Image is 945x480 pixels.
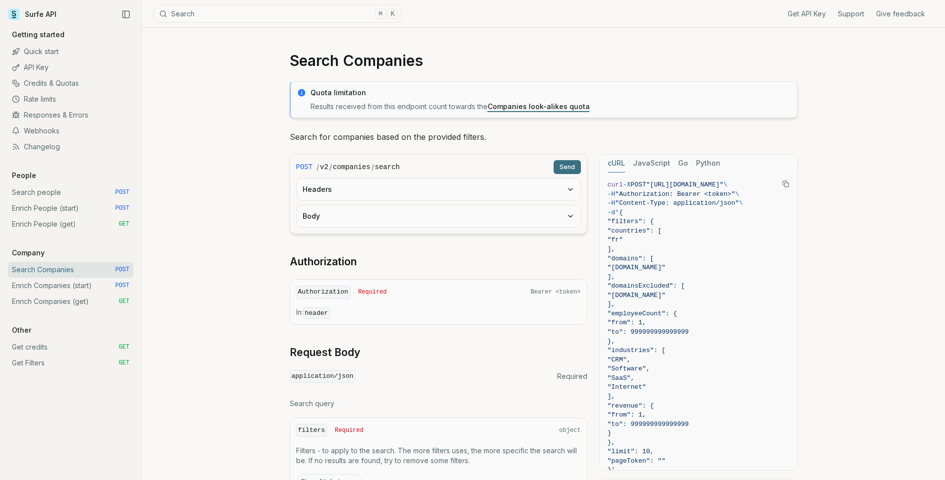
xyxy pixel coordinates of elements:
[633,154,670,173] button: JavaScript
[615,199,739,207] span: "Content-Type: application/json"
[8,44,133,60] a: Quick start
[557,371,587,381] span: Required
[778,177,793,191] button: Copy Text
[608,328,689,336] span: "to": 999999999999999
[311,102,791,112] p: Results received from this endpoint count towards the
[296,424,327,437] code: filters
[608,273,616,281] span: ],
[8,184,133,200] a: Search people POST
[296,307,581,318] p: In:
[608,264,666,271] span: "[DOMAIN_NAME]"
[559,426,580,434] span: object
[608,255,654,262] span: "domains": [
[316,162,319,172] span: /
[303,307,330,319] code: header
[8,339,133,355] a: Get credits GET
[735,190,739,198] span: \
[608,310,677,317] span: "employeeCount": {
[290,255,357,269] a: Authorization
[608,383,646,391] span: "Internet"
[297,205,580,227] button: Body
[8,30,68,40] p: Getting started
[8,262,133,278] a: Search Companies POST
[8,355,133,371] a: Get Filters GET
[608,154,625,173] button: cURL
[630,181,646,188] span: POST
[608,218,654,225] span: "filters": {
[335,426,364,434] span: Required
[608,292,666,299] span: "[DOMAIN_NAME]"
[615,209,623,216] span: '{
[8,7,57,22] a: Surfe API
[372,162,374,172] span: /
[608,420,689,428] span: "to": 999999999999999
[8,123,133,139] a: Webhooks
[608,209,616,216] span: -d
[290,370,356,383] code: application/json
[608,181,623,188] span: curl
[8,216,133,232] a: Enrich People (get) GET
[623,181,631,188] span: -X
[119,7,133,22] button: Collapse Sidebar
[8,325,35,335] p: Other
[8,200,133,216] a: Enrich People (start) POST
[358,288,387,296] span: Required
[333,162,371,172] code: companies
[608,411,646,419] span: "from": 1,
[375,8,386,19] kbd: ⌘
[290,346,360,360] a: Request Body
[608,402,654,410] span: "revenue": {
[119,220,129,228] span: GET
[296,446,581,466] p: Filters - to apply to the search. The more filters uses, the more specific the search will be. If...
[311,88,791,98] p: Quota limitation
[297,179,580,200] button: Headers
[608,338,616,345] span: },
[696,154,720,173] button: Python
[8,60,133,75] a: API Key
[119,298,129,305] span: GET
[608,245,616,253] span: ],
[115,282,129,290] span: POST
[8,75,133,91] a: Credits & Quotas
[290,130,798,144] p: Search for companies based on the provided filters.
[8,294,133,309] a: Enrich Companies (get) GET
[608,319,646,326] span: "from": 1,
[608,466,616,474] span: }'
[531,288,581,296] span: Bearer <token>
[608,439,616,446] span: },
[320,162,328,172] code: v2
[8,91,133,107] a: Rate limits
[615,190,735,198] span: "Authorization: Bearer <token>"
[608,190,616,198] span: -H
[115,266,129,274] span: POST
[119,359,129,367] span: GET
[608,347,666,354] span: "industries": [
[608,282,685,290] span: "domainsExcluded": [
[554,160,581,174] button: Send
[115,204,129,212] span: POST
[608,356,631,363] span: "CRM",
[8,139,133,155] a: Changelog
[119,343,129,351] span: GET
[608,393,616,400] span: ],
[646,181,724,188] span: "[URL][DOMAIN_NAME]"
[678,154,688,173] button: Go
[724,181,728,188] span: \
[387,8,398,19] kbd: K
[838,9,864,19] a: Support
[8,171,40,180] p: People
[608,236,623,243] span: "fr"
[608,199,616,207] span: -H
[296,286,350,299] code: Authorization
[876,9,925,19] a: Give feedback
[296,162,313,172] span: POST
[329,162,332,172] span: /
[608,457,666,465] span: "pageToken": ""
[608,300,616,308] span: ],
[488,102,590,111] a: Companies look-alikes quota
[788,9,826,19] a: Get API Key
[154,5,402,23] button: Search⌘K
[8,248,49,258] p: Company
[8,278,133,294] a: Enrich Companies (start) POST
[8,107,133,123] a: Responses & Errors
